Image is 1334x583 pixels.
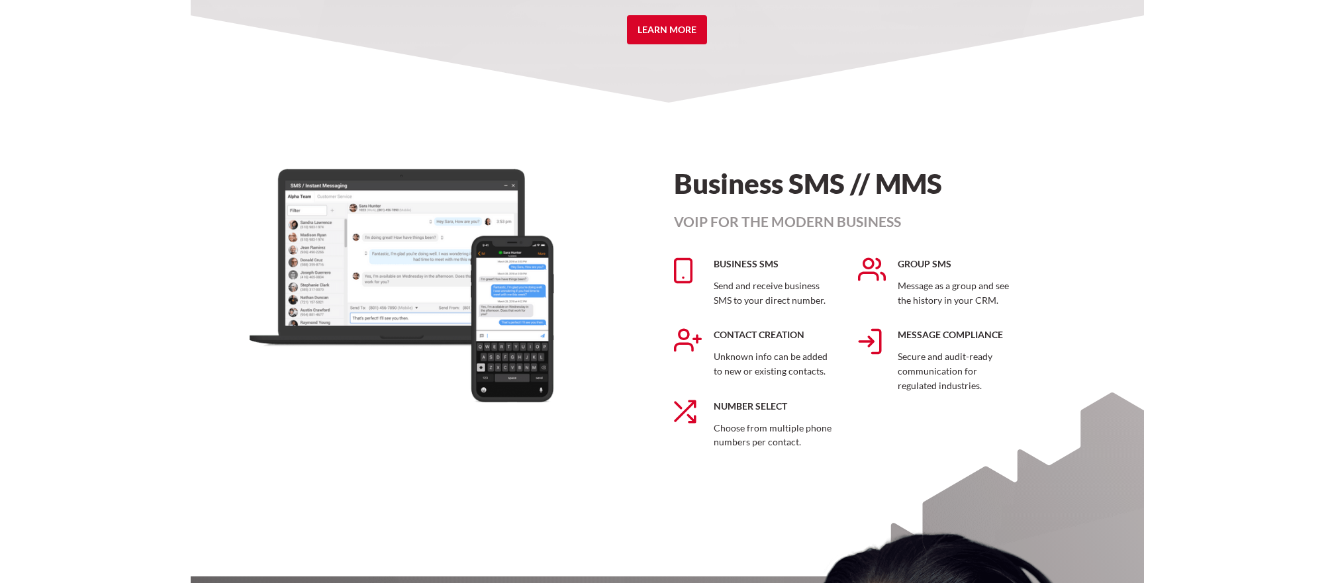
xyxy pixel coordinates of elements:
[898,349,1016,392] p: Secure and audit-ready communication for regulated industries.
[627,15,707,44] a: Learn More
[714,349,832,378] p: Unknown info can be added to new or existing contacts.
[714,400,832,413] h5: Number Select
[898,257,1016,271] h5: Group SMS
[674,169,1043,198] h1: Business SMS // MMS
[674,214,1043,230] h4: Voip For the Modern Business
[898,279,1016,307] p: Message as a group and see the history in your CRM.
[714,421,832,449] p: Choose from multiple phone numbers per contact.
[714,279,832,307] p: Send and receive business SMS to your direct number.
[898,328,1016,341] h5: Message Compliance
[714,328,832,341] h5: Contact Creation
[714,257,832,271] h5: Business SMS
